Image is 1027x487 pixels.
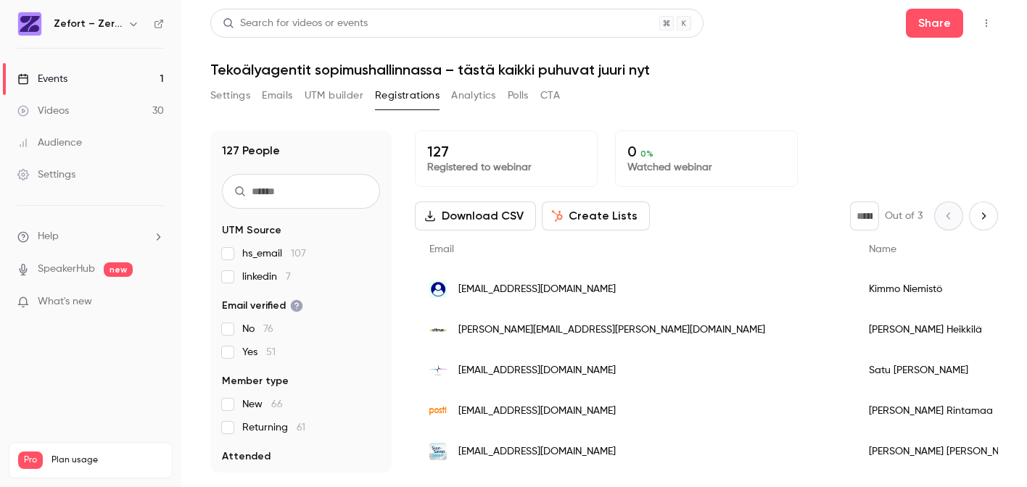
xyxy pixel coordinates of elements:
span: [EMAIL_ADDRESS][DOMAIN_NAME] [458,444,616,459]
span: 61 [297,423,305,433]
button: Download CSV [415,201,536,230]
span: new [104,262,133,277]
h1: 127 People [222,142,280,159]
div: Events [17,72,67,86]
li: help-dropdown-opener [17,229,164,244]
span: 76 [263,324,273,334]
span: Email verified [222,299,303,313]
button: Create Lists [542,201,650,230]
iframe: Noticeable Trigger [147,296,164,309]
div: Videos [17,104,69,118]
span: 107 [291,249,306,259]
div: Audience [17,136,82,150]
span: linkedin [242,270,291,284]
span: Yes [242,345,276,359]
span: Pro [18,451,43,469]
span: 51 [266,347,276,357]
h1: Tekoälyagentit sopimushallinnassa – tästä kaikki puhuvat juuri nyt [210,61,998,78]
span: Help [38,229,59,244]
p: Watched webinar [627,160,785,175]
img: csc.fi [429,362,447,379]
span: hs_email [242,246,306,261]
img: Zefort – Zero-Effort Contract Management [18,12,41,36]
span: No [242,322,273,336]
h6: Zefort – Zero-Effort Contract Management [54,17,122,31]
span: [EMAIL_ADDRESS][DOMAIN_NAME] [458,363,616,378]
span: Plan usage [51,454,163,466]
span: New [242,397,283,412]
img: citrus.fi [429,321,447,338]
button: UTM builder [305,84,363,107]
button: Share [906,9,963,38]
p: 127 [427,143,585,160]
p: Registered to webinar [427,160,585,175]
img: sssoy.fi [429,443,447,460]
span: 66 [271,399,283,409]
span: [EMAIL_ADDRESS][DOMAIN_NAME] [458,404,616,419]
p: Out of 3 [885,209,923,223]
span: Email [429,244,454,254]
span: What's new [38,294,92,309]
a: SpeakerHub [38,262,95,277]
button: Registrations [375,84,440,107]
span: Attended [222,449,271,464]
button: Polls [508,84,529,107]
span: Name [869,244,896,254]
p: 0 [627,143,785,160]
button: Emails [262,84,292,107]
span: [PERSON_NAME][EMAIL_ADDRESS][PERSON_NAME][DOMAIN_NAME] [458,322,765,338]
span: Returning [242,420,305,435]
div: Settings [17,167,75,182]
span: 0 % [640,149,653,159]
button: CTA [540,84,560,107]
span: [EMAIL_ADDRESS][DOMAIN_NAME] [458,282,616,297]
button: Next page [969,201,998,230]
span: 7 [286,272,291,282]
span: UTM Source [222,223,281,238]
button: Analytics [451,84,496,107]
img: posti.com [429,407,447,415]
div: Search for videos or events [223,16,368,31]
button: Settings [210,84,250,107]
span: Member type [222,374,289,388]
img: eudisolutions.eu [429,280,447,298]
